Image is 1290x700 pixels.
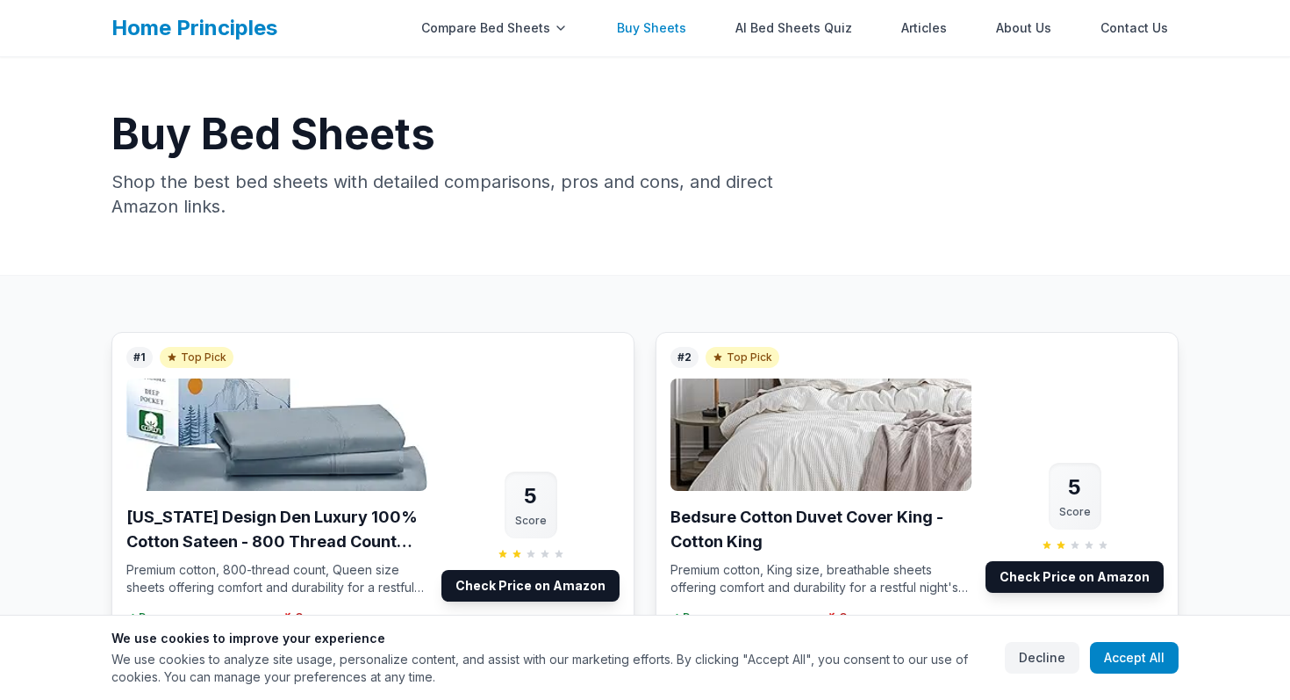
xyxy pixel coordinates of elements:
[411,11,578,46] div: Compare Bed Sheets
[670,347,699,368] span: #2
[670,610,679,624] span: ✓
[126,505,427,554] h3: [US_STATE] Design Den Luxury 100% Cotton Sateen - 800 Thread Count Queen
[827,610,972,624] h4: Cons
[515,514,547,528] div: Score
[111,15,277,40] a: Home Principles
[441,570,620,602] a: Check Price on Amazon
[670,561,971,596] p: Premium cotton, King size, breathable sheets offering comfort and durability for a restful night'...
[111,170,785,219] p: Shop the best bed sheets with detailed comparisons, pros and cons, and direct Amazon links.
[670,379,971,491] img: Bedsure Cotton Duvet Cover King - Cotton King
[985,11,1062,46] a: About Us
[606,11,697,46] a: Buy Sheets
[283,610,291,624] span: ✗
[670,610,816,624] h4: Pros
[891,11,957,46] a: Articles
[126,610,135,624] span: ✓
[126,561,427,596] p: Premium cotton, 800-thread count, Queen size sheets offering comfort and durability for a restful...
[670,505,971,554] h3: Bedsure Cotton Duvet Cover King - Cotton King
[1059,473,1091,502] div: 5
[706,347,779,368] span: Top Pick
[111,651,991,686] p: We use cookies to analyze site usage, personalize content, and assist with our marketing efforts....
[1005,642,1079,674] button: Decline
[515,482,547,510] div: 5
[725,11,863,46] a: AI Bed Sheets Quiz
[126,379,427,491] img: California Design Den Luxury 100% Cotton Sateen - 800 Thread Count Queen
[1090,11,1179,46] a: Contact Us
[126,610,272,624] h4: Pros
[111,113,1179,155] h1: Buy Bed Sheets
[985,561,1164,593] a: Check Price on Amazon
[160,347,233,368] span: Top Pick
[126,347,153,368] span: #1
[1059,505,1091,519] div: Score
[283,610,428,624] h4: Cons
[111,630,991,647] h3: We use cookies to improve your experience
[1090,642,1179,674] button: Accept All
[827,610,835,624] span: ✗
